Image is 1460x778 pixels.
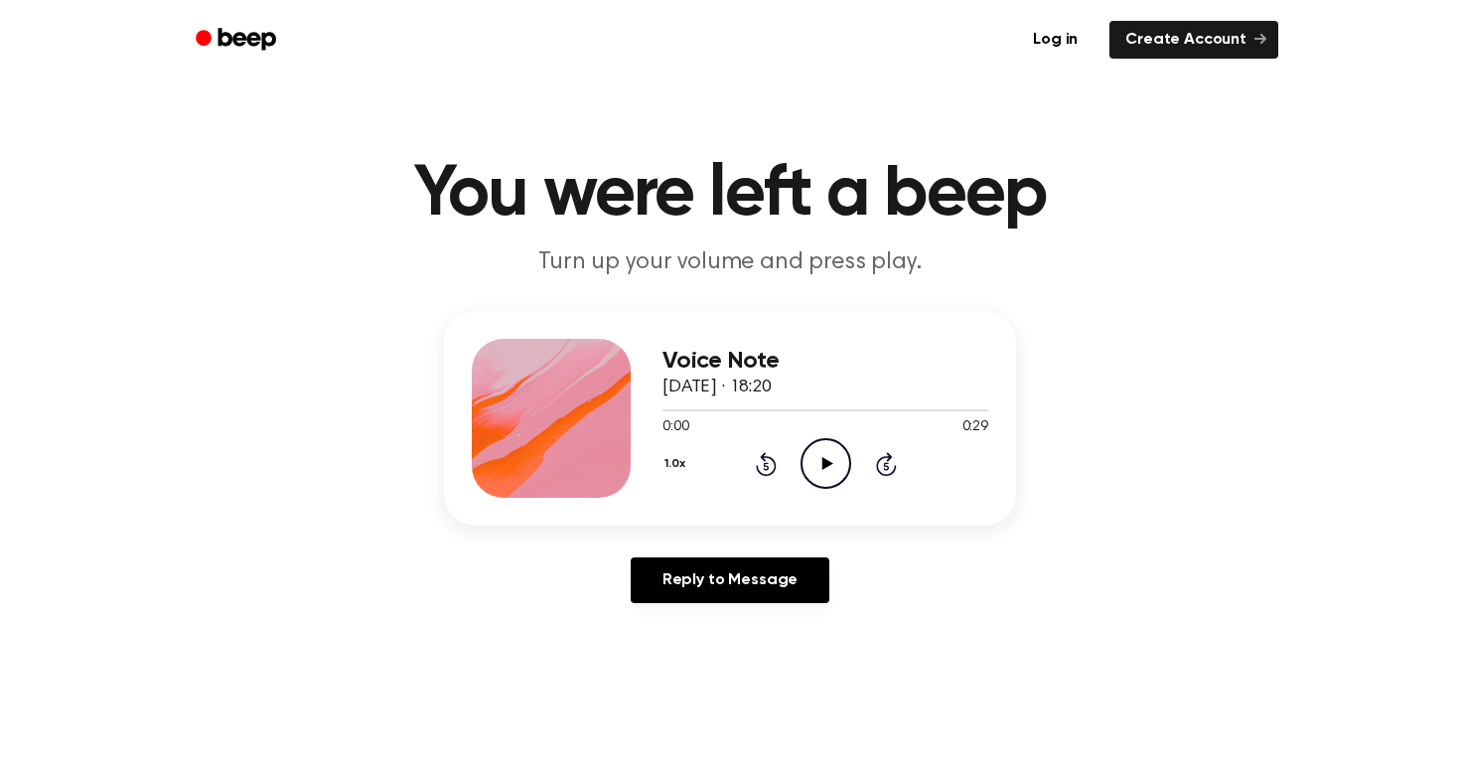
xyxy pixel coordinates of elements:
[1013,17,1097,63] a: Log in
[662,379,772,396] span: [DATE] · 18:20
[1109,21,1278,59] a: Create Account
[221,159,1239,231] h1: You were left a beep
[182,21,294,60] a: Beep
[662,417,688,438] span: 0:00
[662,348,988,375] h3: Voice Note
[349,246,1111,279] p: Turn up your volume and press play.
[662,447,692,481] button: 1.0x
[631,557,829,603] a: Reply to Message
[962,417,988,438] span: 0:29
